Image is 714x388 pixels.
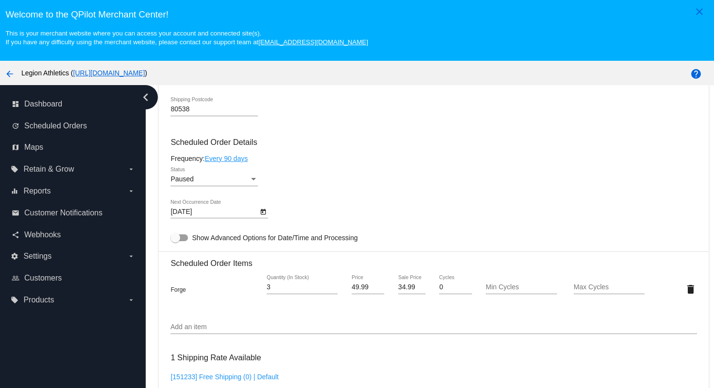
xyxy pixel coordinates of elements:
[170,176,258,183] mat-select: Status
[12,140,135,155] a: map Maps
[690,68,702,80] mat-icon: help
[574,283,645,291] input: Max Cycles
[170,251,697,268] h3: Scheduled Order Items
[170,155,697,162] div: Frequency:
[12,209,19,217] i: email
[73,69,145,77] a: [URL][DOMAIN_NAME]
[127,187,135,195] i: arrow_drop_down
[12,143,19,151] i: map
[170,347,261,368] h3: 1 Shipping Rate Available
[170,138,697,147] h3: Scheduled Order Details
[11,165,18,173] i: local_offer
[23,252,51,261] span: Settings
[170,373,278,381] a: [151233] Free Shipping (0) | Default
[21,69,147,77] span: Legion Athletics ( )
[12,205,135,221] a: email Customer Notifications
[5,9,708,20] h3: Welcome to the QPilot Merchant Center!
[4,68,16,80] mat-icon: arrow_back
[11,296,18,304] i: local_offer
[23,187,51,195] span: Reports
[24,230,61,239] span: Webhooks
[23,296,54,304] span: Products
[694,6,705,18] mat-icon: close
[258,206,268,216] button: Open calendar
[24,274,62,282] span: Customers
[352,283,384,291] input: Price
[204,155,248,162] a: Every 90 days
[24,122,87,130] span: Scheduled Orders
[24,209,102,217] span: Customer Notifications
[23,165,74,174] span: Retain & Grow
[24,100,62,108] span: Dashboard
[5,30,368,46] small: This is your merchant website where you can access your account and connected site(s). If you hav...
[439,283,472,291] input: Cycles
[12,227,135,243] a: share Webhooks
[170,106,258,113] input: Shipping Postcode
[127,165,135,173] i: arrow_drop_down
[170,208,258,216] input: Next Occurrence Date
[486,283,557,291] input: Min Cycles
[267,283,338,291] input: Quantity (In Stock)
[11,252,18,260] i: settings
[138,89,153,105] i: chevron_left
[170,323,697,331] input: Add an item
[24,143,43,152] span: Maps
[192,233,357,243] span: Show Advanced Options for Date/Time and Processing
[12,96,135,112] a: dashboard Dashboard
[12,274,19,282] i: people_outline
[398,283,425,291] input: Sale Price
[127,296,135,304] i: arrow_drop_down
[170,175,193,183] span: Paused
[12,231,19,239] i: share
[127,252,135,260] i: arrow_drop_down
[12,100,19,108] i: dashboard
[170,286,186,293] span: Forge
[11,187,18,195] i: equalizer
[685,283,697,295] mat-icon: delete
[12,270,135,286] a: people_outline Customers
[12,122,19,130] i: update
[258,38,368,46] a: [EMAIL_ADDRESS][DOMAIN_NAME]
[12,118,135,134] a: update Scheduled Orders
